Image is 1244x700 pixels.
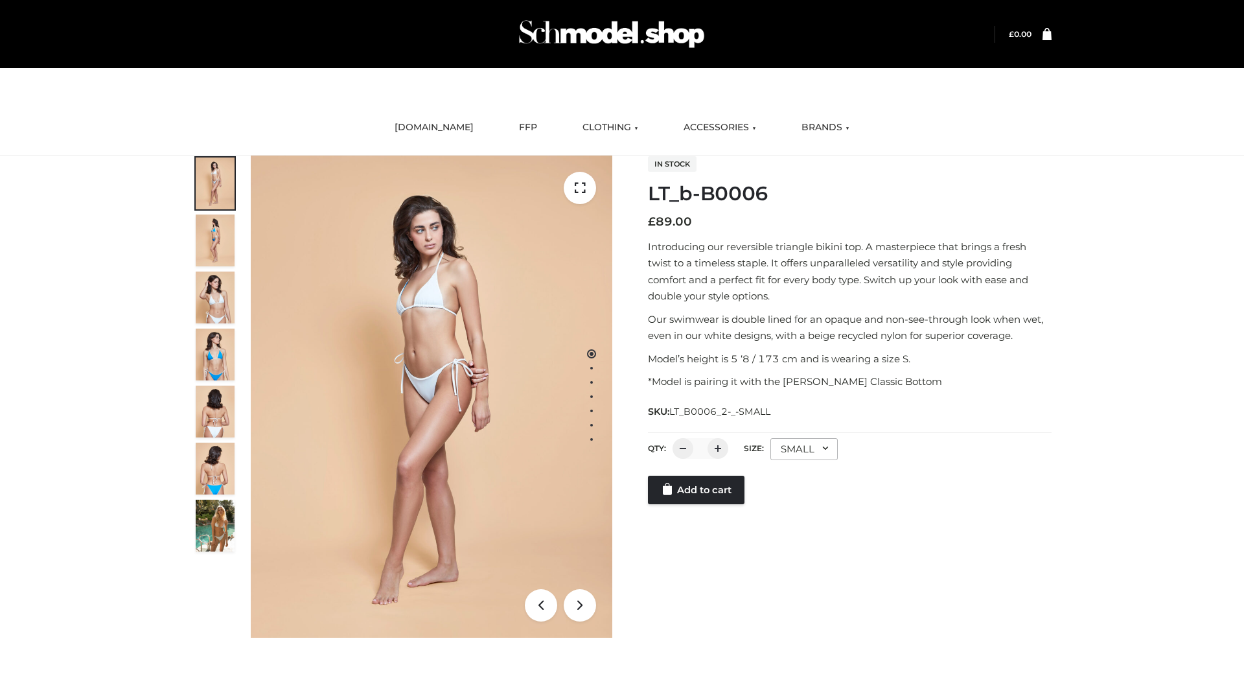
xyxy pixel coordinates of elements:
span: LT_B0006_2-_-SMALL [669,406,770,417]
p: Model’s height is 5 ‘8 / 173 cm and is wearing a size S. [648,351,1052,367]
a: CLOTHING [573,113,648,142]
a: BRANDS [792,113,859,142]
span: £ [648,215,656,229]
span: SKU: [648,404,772,419]
span: £ [1009,29,1014,39]
label: Size: [744,443,764,453]
p: *Model is pairing it with the [PERSON_NAME] Classic Bottom [648,373,1052,390]
div: SMALL [770,438,838,460]
label: QTY: [648,443,666,453]
a: ACCESSORIES [674,113,766,142]
img: ArielClassicBikiniTop_CloudNine_AzureSky_OW114ECO_4-scaled.jpg [196,329,235,380]
img: Arieltop_CloudNine_AzureSky2.jpg [196,500,235,552]
img: ArielClassicBikiniTop_CloudNine_AzureSky_OW114ECO_2-scaled.jpg [196,215,235,266]
a: Add to cart [648,476,744,504]
a: £0.00 [1009,29,1031,39]
span: In stock [648,156,697,172]
a: FFP [509,113,547,142]
bdi: 0.00 [1009,29,1031,39]
p: Our swimwear is double lined for an opaque and non-see-through look when wet, even in our white d... [648,311,1052,344]
h1: LT_b-B0006 [648,182,1052,205]
p: Introducing our reversible triangle bikini top. A masterpiece that brings a fresh twist to a time... [648,239,1052,305]
img: ArielClassicBikiniTop_CloudNine_AzureSky_OW114ECO_3-scaled.jpg [196,272,235,323]
img: ArielClassicBikiniTop_CloudNine_AzureSky_OW114ECO_7-scaled.jpg [196,386,235,437]
img: ArielClassicBikiniTop_CloudNine_AzureSky_OW114ECO_8-scaled.jpg [196,443,235,495]
img: ArielClassicBikiniTop_CloudNine_AzureSky_OW114ECO_1-scaled.jpg [196,157,235,209]
img: Schmodel Admin 964 [514,8,709,60]
a: [DOMAIN_NAME] [385,113,483,142]
bdi: 89.00 [648,215,692,229]
img: ArielClassicBikiniTop_CloudNine_AzureSky_OW114ECO_1 [251,156,612,638]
